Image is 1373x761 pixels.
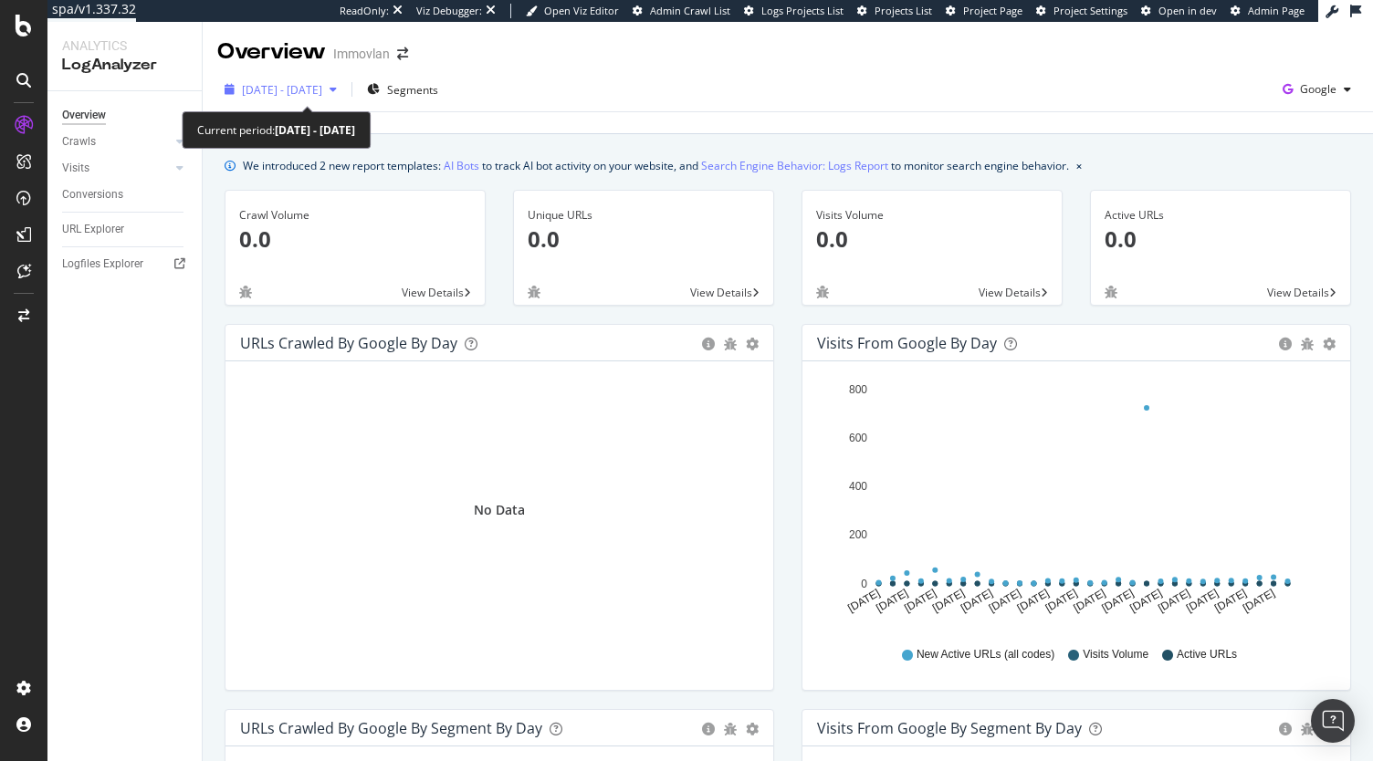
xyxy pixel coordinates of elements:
[724,338,737,350] div: bug
[62,255,189,274] a: Logfiles Explorer
[62,159,171,178] a: Visits
[1043,587,1080,615] text: [DATE]
[217,36,326,68] div: Overview
[526,4,619,18] a: Open Viz Editor
[1241,587,1277,615] text: [DATE]
[397,47,408,60] div: arrow-right-arrow-left
[959,587,995,615] text: [DATE]
[239,224,471,255] p: 0.0
[816,224,1048,255] p: 0.0
[1275,75,1358,104] button: Google
[62,255,143,274] div: Logfiles Explorer
[817,376,1329,630] svg: A chart.
[1267,285,1329,300] span: View Details
[1072,587,1108,615] text: [DATE]
[849,432,867,444] text: 600
[917,647,1054,662] span: New Active URLs (all codes)
[444,156,479,175] a: AI Bots
[528,286,540,298] div: bug
[240,719,542,737] div: URLs Crawled by Google By Segment By Day
[845,587,882,615] text: [DATE]
[650,4,730,17] span: Admin Crawl List
[1105,207,1336,224] div: Active URLs
[1053,4,1127,17] span: Project Settings
[701,156,888,175] a: Search Engine Behavior: Logs Report
[416,4,482,18] div: Viz Debugger:
[239,286,252,298] div: bug
[1177,647,1237,662] span: Active URLs
[1036,4,1127,18] a: Project Settings
[528,207,760,224] div: Unique URLs
[979,285,1041,300] span: View Details
[849,529,867,542] text: 200
[243,156,1069,175] div: We introduced 2 new report templates: to track AI bot activity on your website, and to monitor se...
[1158,4,1217,17] span: Open in dev
[724,723,737,735] div: bug
[1301,338,1314,350] div: bug
[1105,286,1117,298] div: bug
[816,286,829,298] div: bug
[1301,723,1314,735] div: bug
[62,106,106,125] div: Overview
[761,4,844,17] span: Logs Projects List
[1212,587,1249,615] text: [DATE]
[544,4,619,17] span: Open Viz Editor
[746,723,759,735] div: gear
[62,132,171,151] a: Crawls
[242,82,322,98] span: [DATE] - [DATE]
[857,4,932,18] a: Projects List
[62,159,89,178] div: Visits
[930,587,967,615] text: [DATE]
[1279,338,1292,350] div: circle-info
[702,723,715,735] div: circle-info
[1184,587,1221,615] text: [DATE]
[1099,587,1136,615] text: [DATE]
[849,480,867,493] text: 400
[239,207,471,224] div: Crawl Volume
[1231,4,1305,18] a: Admin Page
[1248,4,1305,17] span: Admin Page
[1083,647,1148,662] span: Visits Volume
[360,75,445,104] button: Segments
[690,285,752,300] span: View Details
[1141,4,1217,18] a: Open in dev
[197,120,355,141] div: Current period:
[62,185,123,204] div: Conversions
[849,383,867,396] text: 800
[902,587,938,615] text: [DATE]
[62,185,189,204] a: Conversions
[963,4,1022,17] span: Project Page
[275,122,355,138] b: [DATE] - [DATE]
[1156,587,1192,615] text: [DATE]
[946,4,1022,18] a: Project Page
[333,45,390,63] div: Immovlan
[816,207,1048,224] div: Visits Volume
[817,334,997,352] div: Visits from Google by day
[875,4,932,17] span: Projects List
[817,719,1082,737] div: Visits from Google By Segment By Day
[402,285,464,300] span: View Details
[744,4,844,18] a: Logs Projects List
[1105,224,1336,255] p: 0.0
[62,106,189,125] a: Overview
[1127,587,1164,615] text: [DATE]
[1300,81,1336,97] span: Google
[62,132,96,151] div: Crawls
[633,4,730,18] a: Admin Crawl List
[702,338,715,350] div: circle-info
[387,82,438,98] span: Segments
[1323,338,1336,350] div: gear
[240,334,457,352] div: URLs Crawled by Google by day
[1311,699,1355,743] div: Open Intercom Messenger
[62,220,189,239] a: URL Explorer
[987,587,1023,615] text: [DATE]
[62,36,187,55] div: Analytics
[1279,723,1292,735] div: circle-info
[225,156,1351,175] div: info banner
[528,224,760,255] p: 0.0
[62,55,187,76] div: LogAnalyzer
[874,587,910,615] text: [DATE]
[1072,152,1086,179] button: close banner
[861,578,867,590] text: 0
